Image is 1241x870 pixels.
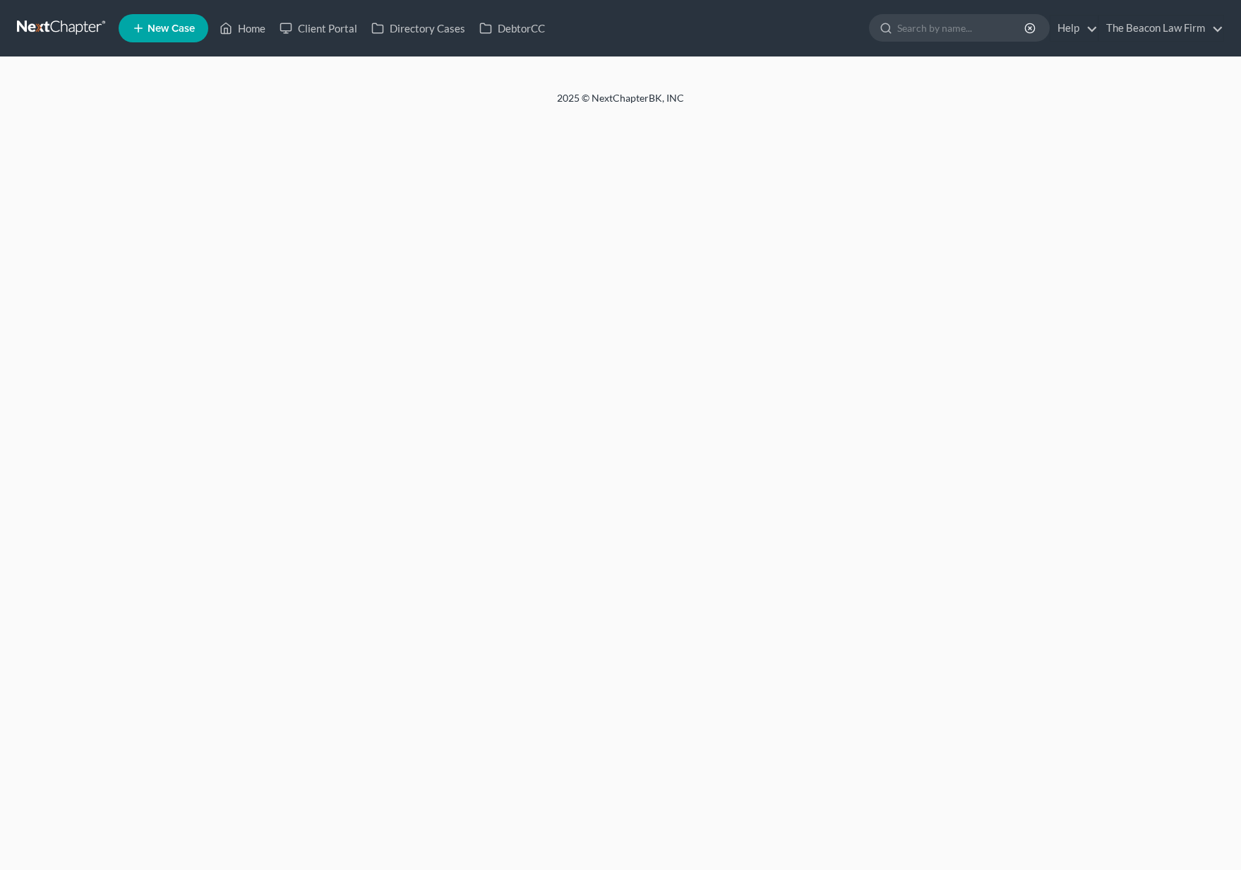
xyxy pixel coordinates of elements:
a: Client Portal [272,16,364,41]
a: Directory Cases [364,16,472,41]
a: Help [1050,16,1098,41]
a: The Beacon Law Firm [1099,16,1223,41]
a: Home [212,16,272,41]
input: Search by name... [897,15,1026,41]
a: DebtorCC [472,16,552,41]
div: 2025 © NextChapterBK, INC [218,91,1023,117]
span: New Case [148,23,195,34]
